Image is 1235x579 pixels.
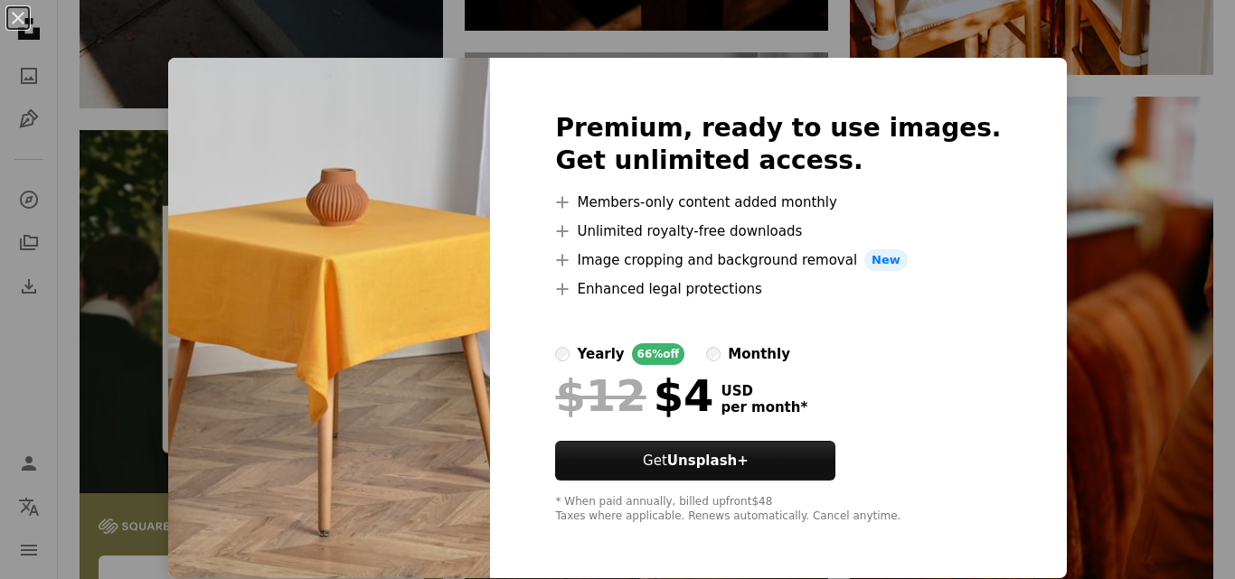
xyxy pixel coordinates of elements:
[728,343,790,365] div: monthly
[555,347,570,361] input: yearly66%off
[632,343,685,365] div: 66% off
[577,343,624,365] div: yearly
[555,495,1001,524] div: * When paid annually, billed upfront $48 Taxes where applicable. Renews automatically. Cancel any...
[721,383,807,399] span: USD
[555,278,1001,300] li: Enhanced legal protections
[555,191,1001,213] li: Members-only content added monthly
[555,372,713,419] div: $4
[555,249,1001,271] li: Image cropping and background removal
[168,58,490,578] img: premium_photo-1670869817149-bf471ffa6ac1
[706,347,721,361] input: monthly
[864,249,908,271] span: New
[555,220,1001,242] li: Unlimited royalty-free downloads
[555,372,646,419] span: $12
[555,112,1001,177] h2: Premium, ready to use images. Get unlimited access.
[667,453,749,469] strong: Unsplash+
[721,399,807,416] span: per month *
[555,441,835,481] button: GetUnsplash+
